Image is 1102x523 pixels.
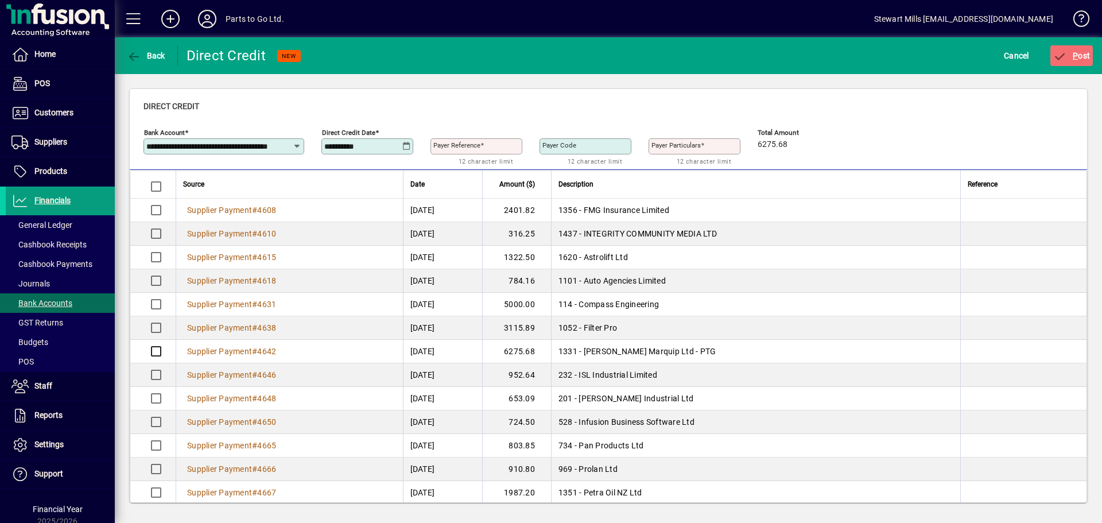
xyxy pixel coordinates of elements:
span: # [252,464,257,474]
td: [DATE] [403,458,482,481]
div: Stewart Mills [EMAIL_ADDRESS][DOMAIN_NAME] [874,10,1053,28]
span: Support [34,469,63,478]
span: Financials [34,196,71,205]
a: Supplier Payment#4638 [183,321,280,334]
td: [DATE] [403,410,482,434]
a: General Ledger [6,215,115,235]
span: # [252,488,257,497]
td: 6275.68 [482,340,551,363]
span: # [252,253,257,262]
td: 653.09 [482,387,551,410]
span: 734 - Pan Products Ltd [558,441,644,450]
a: POS [6,352,115,371]
a: Cashbook Payments [6,254,115,274]
span: POS [11,357,34,366]
td: [DATE] [403,222,482,246]
span: Supplier Payment [187,370,252,379]
span: 201 - [PERSON_NAME] Industrial Ltd [558,394,694,403]
span: # [252,229,257,238]
span: 4615 [257,253,276,262]
td: 3115.89 [482,316,551,340]
span: Supplier Payment [187,417,252,427]
button: Back [124,45,168,66]
span: Financial Year [33,505,83,514]
span: 969 - Prolan Ltd [558,464,618,474]
span: # [252,206,257,215]
span: 4648 [257,394,276,403]
a: Supplier Payment#4615 [183,251,280,264]
span: 4667 [257,488,276,497]
a: Supplier Payment#4665 [183,439,280,452]
span: Total Amount [758,129,826,137]
mat-label: Bank Account [144,129,185,137]
div: Source [183,178,396,191]
td: [DATE] [403,340,482,363]
td: [DATE] [403,316,482,340]
a: Supplier Payment#4648 [183,392,280,405]
a: POS [6,69,115,98]
span: 4665 [257,441,276,450]
td: 1322.50 [482,246,551,269]
td: 803.85 [482,434,551,458]
span: 6275.68 [758,140,787,149]
span: Reports [34,410,63,420]
app-page-header-button: Back [115,45,178,66]
span: # [252,394,257,403]
a: Supplier Payment#4667 [183,486,280,499]
span: # [252,323,257,332]
a: Supplier Payment#4646 [183,369,280,381]
td: 724.50 [482,410,551,434]
mat-hint: 12 character limit [568,154,622,168]
td: [DATE] [403,269,482,293]
span: P [1073,51,1078,60]
mat-label: Payer Particulars [651,141,701,149]
span: Settings [34,440,64,449]
span: GST Returns [11,318,63,327]
span: Supplier Payment [187,276,252,285]
span: 4631 [257,300,276,309]
a: Cashbook Receipts [6,235,115,254]
span: 1351 - Petra Oil NZ Ltd [558,488,642,497]
a: Knowledge Base [1065,2,1088,40]
div: Description [558,178,953,191]
td: 316.25 [482,222,551,246]
span: # [252,441,257,450]
a: Supplier Payment#4650 [183,416,280,428]
td: 2401.82 [482,199,551,222]
td: [DATE] [403,199,482,222]
span: 1052 - Filter Pro [558,323,617,332]
mat-label: Payer Code [542,141,576,149]
span: 528 - Infusion Business Software Ltd [558,417,694,427]
span: # [252,417,257,427]
span: General Ledger [11,220,72,230]
span: 1331 - [PERSON_NAME] Marquip Ltd - PTG [558,347,716,356]
span: # [252,370,257,379]
span: Back [127,51,165,60]
span: Supplier Payment [187,464,252,474]
div: Direct Credit [187,47,266,65]
a: Home [6,40,115,69]
span: Supplier Payment [187,394,252,403]
div: Amount ($) [490,178,545,191]
span: Supplier Payment [187,300,252,309]
span: 4638 [257,323,276,332]
mat-label: Direct Credit Date [322,129,375,137]
a: GST Returns [6,313,115,332]
span: Amount ($) [499,178,535,191]
span: POS [34,79,50,88]
span: 1356 - FMG Insurance Limited [558,206,669,215]
span: 1437 - INTEGRITY COMMUNITY MEDIA LTD [558,229,717,238]
span: Supplier Payment [187,488,252,497]
button: Add [152,9,189,29]
button: Post [1050,45,1093,66]
a: Supplier Payment#4608 [183,204,280,216]
a: Reports [6,401,115,430]
span: 114 - Compass Engineering [558,300,659,309]
span: # [252,300,257,309]
span: 4642 [257,347,276,356]
span: Supplier Payment [187,347,252,356]
a: Customers [6,99,115,127]
td: [DATE] [403,387,482,410]
a: Settings [6,431,115,459]
mat-hint: 12 character limit [459,154,513,168]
